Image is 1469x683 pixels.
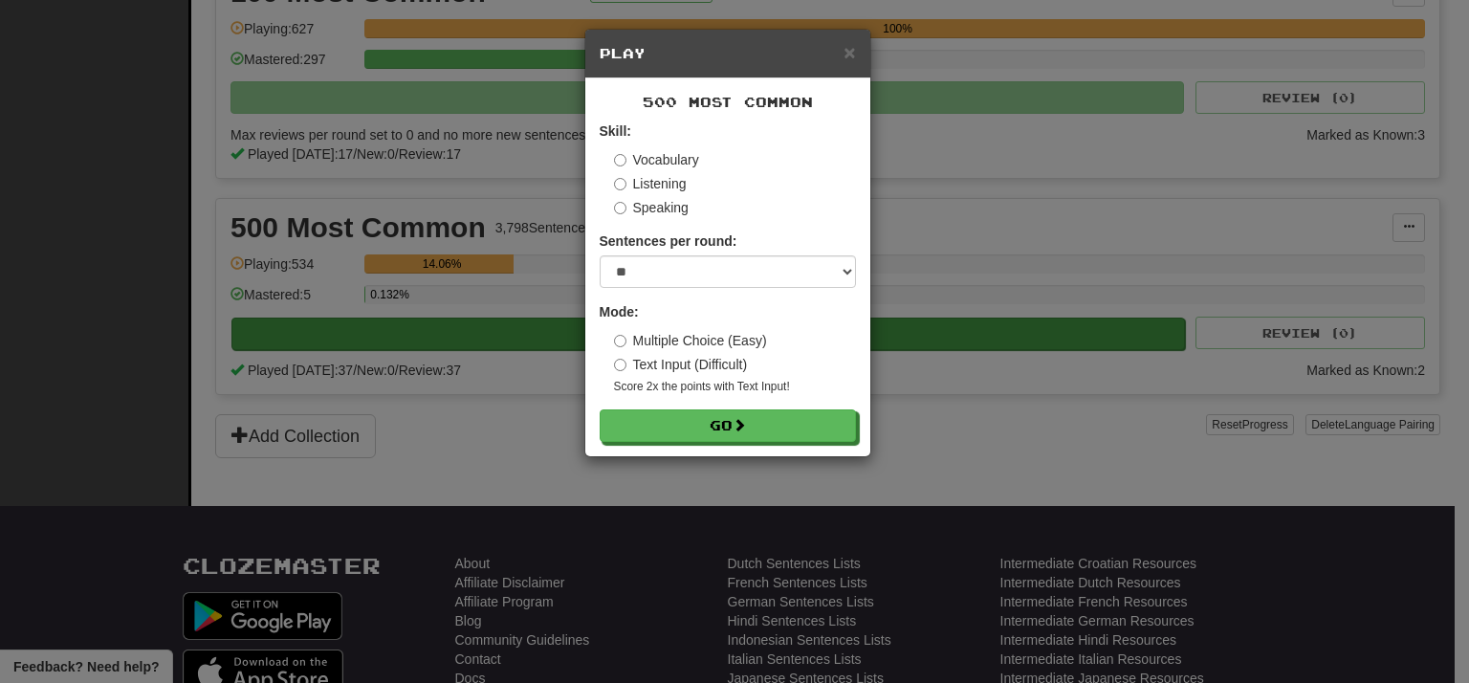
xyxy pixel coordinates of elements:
[614,174,687,193] label: Listening
[614,331,767,350] label: Multiple Choice (Easy)
[600,409,856,442] button: Go
[614,150,699,169] label: Vocabulary
[600,44,856,63] h5: Play
[614,198,689,217] label: Speaking
[614,359,626,371] input: Text Input (Difficult)
[614,379,856,395] small: Score 2x the points with Text Input !
[614,355,748,374] label: Text Input (Difficult)
[600,231,737,251] label: Sentences per round:
[614,178,626,190] input: Listening
[600,123,631,139] strong: Skill:
[600,304,639,319] strong: Mode:
[614,154,626,166] input: Vocabulary
[643,94,813,110] span: 500 Most Common
[614,335,626,347] input: Multiple Choice (Easy)
[844,42,855,62] button: Close
[614,202,626,214] input: Speaking
[844,41,855,63] span: ×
